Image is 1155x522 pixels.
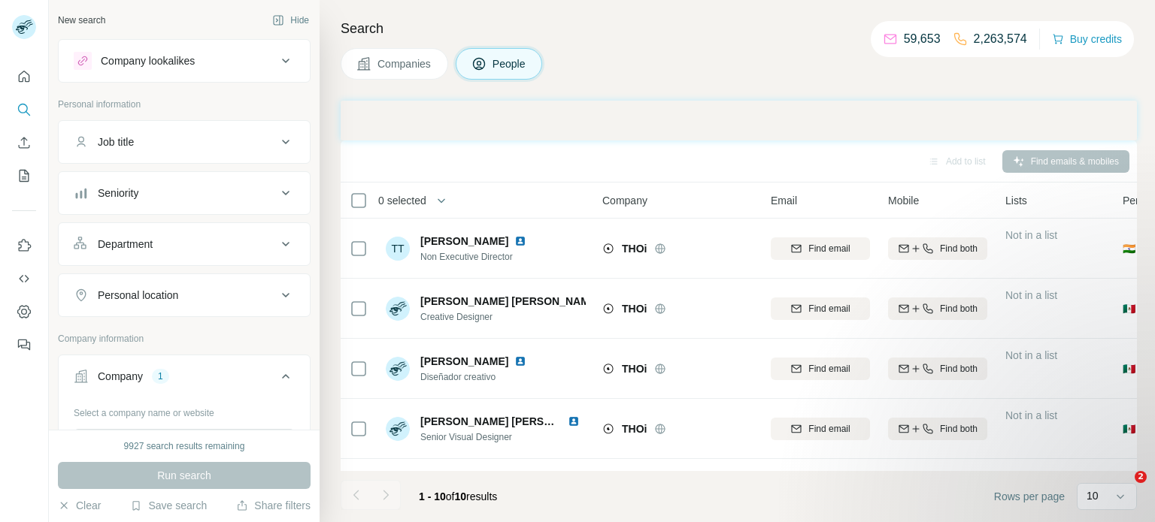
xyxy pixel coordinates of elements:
[602,243,614,255] img: Logo of THOi
[58,498,101,513] button: Clear
[808,422,850,436] span: Find email
[514,355,526,367] img: LinkedIn logo
[74,400,295,420] div: Select a company name or website
[341,101,1137,140] iframe: Banner
[98,237,153,252] div: Department
[771,297,870,320] button: Find email
[419,490,446,502] span: 1 - 10
[59,43,310,79] button: Company lookalikes
[771,418,870,440] button: Find email
[12,265,36,292] button: Use Surfe API
[12,331,36,358] button: Feedback
[420,370,532,384] span: Diseñador creativo
[386,417,410,441] img: Avatar
[1104,471,1140,507] iframe: Intercom live chat
[59,277,310,313] button: Personal location
[771,237,870,260] button: Find email
[1123,241,1135,256] span: 🇮🇳
[622,301,647,316] span: THOi
[236,498,311,513] button: Share filters
[58,14,105,27] div: New search
[940,302,978,315] span: Find both
[888,297,987,320] button: Find both
[98,369,143,384] div: Company
[12,129,36,156] button: Enrich CSV
[514,235,526,247] img: LinkedIn logo
[1052,29,1122,50] button: Buy credits
[940,242,978,255] span: Find both
[378,193,426,208] span: 0 selected
[12,96,36,123] button: Search
[1005,229,1057,241] span: Not in a list
[58,98,311,111] p: Personal information
[446,490,455,502] span: of
[386,237,410,261] div: TT
[12,63,36,90] button: Quick start
[622,241,647,256] span: THOi
[602,193,647,208] span: Company
[420,250,532,264] span: Non Executive Director
[98,186,138,201] div: Seniority
[904,30,941,48] p: 59,653
[888,193,919,208] span: Mobile
[1123,301,1135,316] span: 🇲🇽
[622,421,647,436] span: THOi
[974,30,1027,48] p: 2,263,574
[12,162,36,189] button: My lists
[130,498,207,513] button: Save search
[12,232,36,259] button: Use Surfe on LinkedIn
[420,415,600,427] span: [PERSON_NAME] [PERSON_NAME]
[622,361,647,376] span: THOi
[152,370,169,383] div: 1
[377,56,432,71] span: Companies
[602,423,614,435] img: Logo of THOi
[101,53,195,68] div: Company lookalikes
[59,175,310,211] button: Seniority
[771,358,870,380] button: Find email
[420,430,586,444] span: Senior Visual Designer
[455,490,467,502] span: 10
[386,357,410,381] img: Avatar
[419,490,497,502] span: results
[888,237,987,260] button: Find both
[420,354,508,369] span: [PERSON_NAME]
[59,226,310,262] button: Department
[420,234,508,249] span: [PERSON_NAME]
[602,363,614,375] img: Logo of THOi
[59,124,310,160] button: Job title
[808,242,850,255] span: Find email
[124,439,245,453] div: 9927 search results remaining
[602,303,614,315] img: Logo of THOi
[341,18,1137,39] h4: Search
[493,56,527,71] span: People
[386,297,410,321] img: Avatar
[420,294,600,309] span: [PERSON_NAME] [PERSON_NAME]
[12,298,36,325] button: Dashboard
[58,332,311,345] p: Company information
[771,193,797,208] span: Email
[808,362,850,376] span: Find email
[420,310,586,324] span: Creative Designer
[808,302,850,315] span: Find email
[59,358,310,400] button: Company1
[98,288,178,303] div: Personal location
[98,134,134,149] div: Job title
[262,9,320,32] button: Hide
[568,415,580,427] img: LinkedIn logo
[1135,471,1147,483] span: 2
[1005,193,1027,208] span: Lists
[1005,289,1057,301] span: Not in a list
